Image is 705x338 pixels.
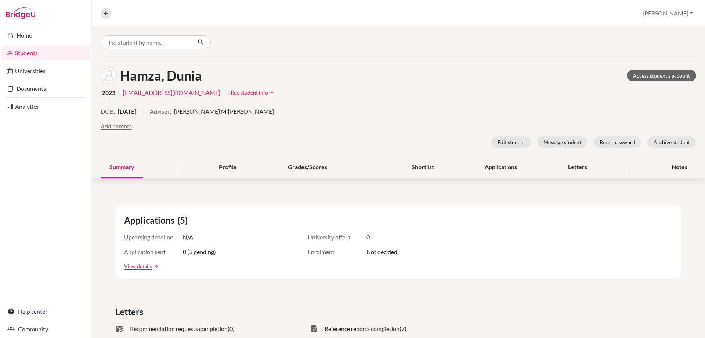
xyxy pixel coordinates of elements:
a: [EMAIL_ADDRESS][DOMAIN_NAME] [123,88,220,97]
span: (0) [228,324,235,333]
button: [PERSON_NAME] [639,6,696,20]
span: : [113,107,115,116]
a: Community [1,322,90,337]
a: arrow_forward [152,264,159,269]
i: arrow_drop_up [268,89,275,96]
a: Help center [1,304,90,319]
div: Grades/Scores [279,157,336,178]
span: [DATE] [118,107,136,116]
span: Applications [124,214,177,227]
span: Application sent [124,248,183,256]
h1: Hamza, Dunia [120,68,202,83]
span: Enrolment [308,248,366,256]
button: Reset password [593,136,641,148]
button: Hide student infoarrow_drop_up [228,87,276,98]
button: Message student [537,136,587,148]
span: (7) [399,324,406,333]
a: Analytics [1,99,90,114]
span: Reference reports completion [325,324,399,333]
input: Find student by name... [101,35,192,49]
button: DOB [101,107,113,116]
span: Upcoming deadline [124,233,183,242]
button: Add parents [101,122,132,131]
span: University offers [308,233,366,242]
div: Applications [476,157,526,178]
span: 2023 [102,88,115,97]
span: mark_email_read [115,324,124,333]
div: Notes [663,157,696,178]
div: Shortlist [403,157,443,178]
span: task [310,324,319,333]
button: Advisor [150,107,170,116]
span: (5) [177,214,191,227]
a: Universities [1,64,90,78]
div: Letters [559,157,596,178]
div: Profile [210,157,246,178]
span: 0 (5 pending) [183,248,216,256]
span: Recommendation requests completion [130,324,228,333]
span: Not decided [366,248,397,256]
span: Letters [115,305,146,319]
a: View details [124,262,152,270]
span: | [118,88,120,97]
span: Hide student info [228,89,268,96]
span: | [223,88,225,97]
div: Summary [101,157,143,178]
img: Dunia Hamza's avatar [101,67,117,84]
span: : [170,107,171,116]
img: Bridge-U [6,7,35,19]
span: [PERSON_NAME] M'[PERSON_NAME] [174,107,274,116]
button: Archive student [647,136,696,148]
a: Home [1,28,90,43]
a: Students [1,46,90,60]
a: Documents [1,81,90,96]
a: Access student's account [627,70,696,81]
span: | [142,107,144,122]
span: N/A [183,233,193,242]
span: 0 [366,233,370,242]
button: Edit student [491,136,531,148]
